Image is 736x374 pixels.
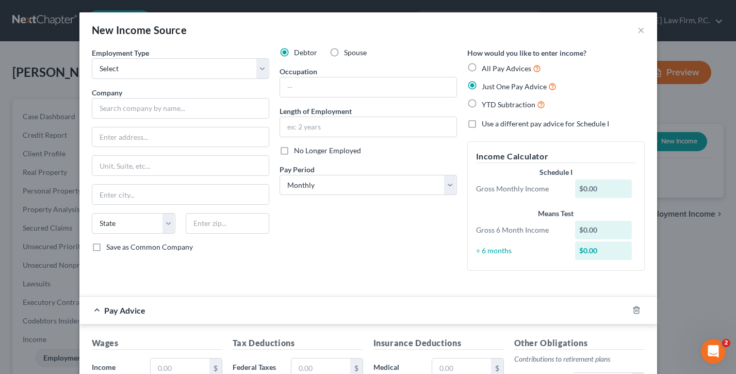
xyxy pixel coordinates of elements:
label: How would you like to enter income? [467,47,586,58]
h5: Other Obligations [514,337,645,350]
h5: Insurance Deductions [373,337,504,350]
input: Enter city... [92,185,269,204]
input: Enter address... [92,127,269,147]
label: Length of Employment [280,106,352,117]
span: YTD Subtraction [482,100,535,109]
label: Occupation [280,66,317,77]
input: ex: 2 years [280,117,456,137]
div: Means Test [476,208,636,219]
div: Gross Monthly Income [471,184,570,194]
span: Debtor [294,48,317,57]
input: Unit, Suite, etc... [92,156,269,175]
span: Use a different pay advice for Schedule I [482,119,609,128]
span: Pay Advice [104,305,145,315]
div: $0.00 [575,241,632,260]
div: $0.00 [575,180,632,198]
span: Save as Common Company [106,242,193,251]
span: 2 [722,339,730,347]
input: Search company by name... [92,98,269,119]
div: $0.00 [575,221,632,239]
button: × [637,24,645,36]
div: Gross 6 Month Income [471,225,570,235]
span: All Pay Advices [482,64,531,73]
h5: Income Calculator [476,150,636,163]
span: No Longer Employed [294,146,361,155]
input: Enter zip... [186,213,269,234]
span: Employment Type [92,48,149,57]
input: -- [280,77,456,97]
h5: Wages [92,337,222,350]
div: Schedule I [476,167,636,177]
span: Just One Pay Advice [482,82,547,91]
iframe: Intercom live chat [701,339,726,364]
div: ÷ 6 months [471,246,570,256]
div: New Income Source [92,23,187,37]
p: Contributions to retirement plans [514,354,645,364]
span: Spouse [344,48,367,57]
span: Company [92,88,122,97]
span: Pay Period [280,165,315,174]
h5: Tax Deductions [233,337,363,350]
span: Income [92,363,116,371]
